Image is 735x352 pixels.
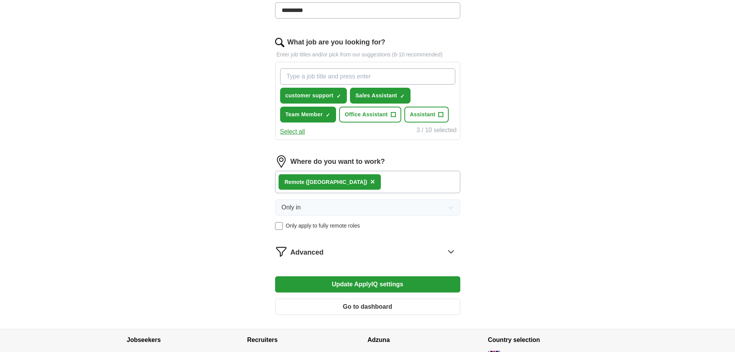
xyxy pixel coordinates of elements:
[280,68,455,85] input: Type a job title and press enter
[291,247,324,258] span: Advanced
[275,155,287,168] img: location.png
[286,222,360,230] span: Only apply to fully remote roles
[282,203,301,212] span: Only in
[410,111,435,119] span: Assistant
[275,299,460,315] button: Go to dashboard
[345,111,388,119] span: Office Assistant
[416,126,456,136] div: 3 / 10 selected
[275,276,460,292] button: Update ApplyIQ settings
[275,199,460,216] button: Only in
[280,107,336,122] button: Team Member✓
[370,177,375,186] span: ×
[280,127,305,136] button: Select all
[370,176,375,188] button: ×
[275,245,287,258] img: filter
[275,38,284,47] img: search.png
[336,93,341,99] span: ✓
[355,92,397,100] span: Sales Assistant
[286,92,334,100] span: customer support
[286,111,323,119] span: Team Member
[285,178,367,186] div: Remote ([GEOGRAPHIC_DATA])
[400,93,405,99] span: ✓
[488,329,608,351] h4: Country selection
[280,88,347,104] button: customer support✓
[275,51,460,59] p: Enter job titles and/or pick from our suggestions (6-10 recommended)
[339,107,401,122] button: Office Assistant
[275,222,283,230] input: Only apply to fully remote roles
[404,107,449,122] button: Assistant
[326,112,330,118] span: ✓
[350,88,411,104] button: Sales Assistant✓
[287,37,385,48] label: What job are you looking for?
[291,156,385,167] label: Where do you want to work?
